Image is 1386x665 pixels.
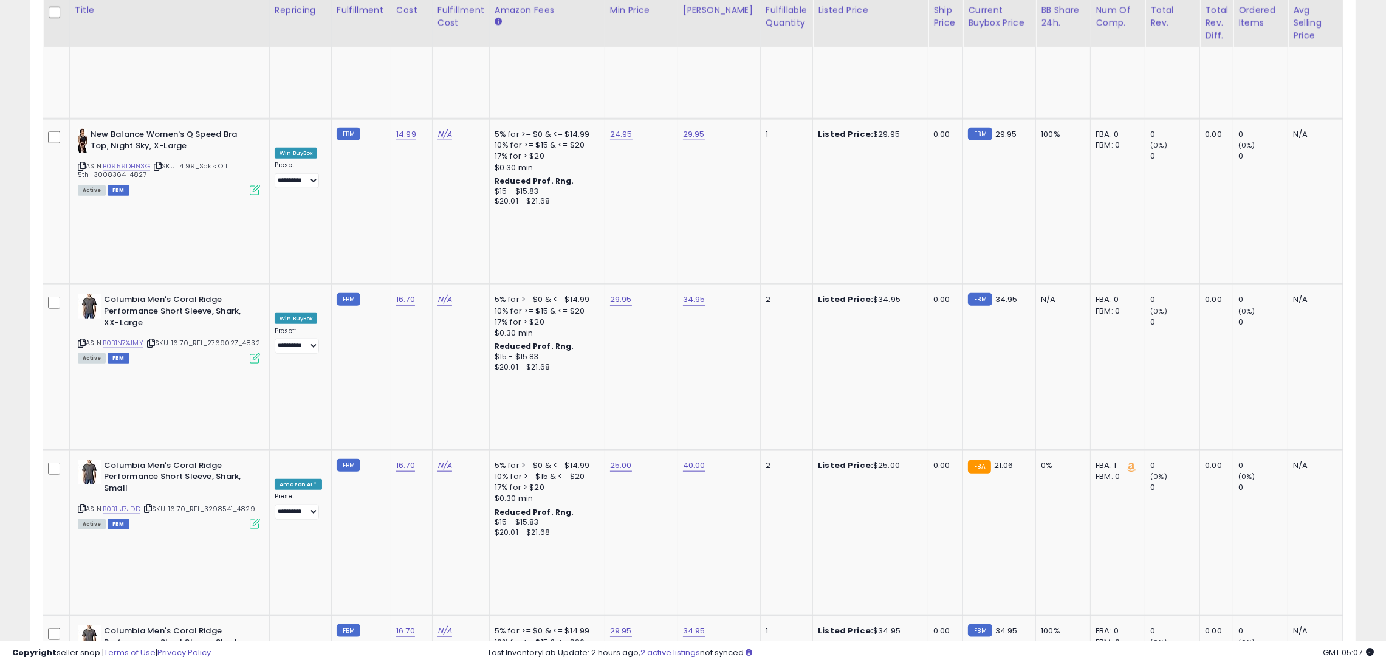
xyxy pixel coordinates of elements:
div: 1 [766,129,803,140]
div: ASIN: [78,460,260,528]
b: Listed Price: [818,460,873,471]
a: 29.95 [610,294,632,306]
div: Min Price [610,4,673,17]
img: 41mATyVn0qL._SL40_.jpg [78,294,101,319]
b: Listed Price: [818,294,873,305]
a: 16.70 [396,460,415,472]
div: $20.01 - $21.68 [495,528,595,538]
div: ASIN: [78,294,260,362]
a: 2 active listings [640,647,700,658]
div: Avg Selling Price [1293,4,1337,43]
div: 17% for > $20 [495,482,595,493]
a: N/A [437,460,452,472]
div: 5% for >= $0 & <= $14.99 [495,129,595,140]
div: 5% for >= $0 & <= $14.99 [495,625,595,636]
div: Listed Price [818,4,923,17]
div: 0 [1238,317,1288,328]
span: All listings currently available for purchase on Amazon [78,185,106,196]
a: B0B1N7XJMY [103,338,143,348]
div: 0% [1041,460,1081,471]
div: 2 [766,460,803,471]
div: Win BuyBox [275,313,318,324]
a: 24.95 [610,128,633,140]
div: 0 [1238,294,1288,305]
span: 34.95 [995,294,1018,305]
img: 31ICercx5WL._SL40_.jpg [78,129,87,153]
div: FBM: 0 [1096,471,1136,482]
div: $15 - $15.83 [495,352,595,362]
div: 0 [1150,482,1199,493]
div: 5% for >= $0 & <= $14.99 [495,460,595,471]
a: Privacy Policy [157,647,211,658]
b: Columbia Men's Coral Ridge Performance Short Sleeve, Shark, Medium [104,625,252,663]
small: (0%) [1238,306,1255,316]
div: Current Buybox Price [968,4,1031,30]
div: Total Rev. Diff. [1205,4,1228,43]
b: Columbia Men's Coral Ridge Performance Short Sleeve, Shark, XX-Large [104,294,252,331]
span: 29.95 [995,128,1017,140]
span: All listings currently available for purchase on Amazon [78,519,106,529]
small: FBM [968,624,992,637]
div: 0 [1238,625,1288,636]
div: 2 [766,294,803,305]
div: 0.00 [933,460,953,471]
b: Listed Price: [818,128,873,140]
small: FBM [337,459,360,472]
div: Fulfillment [337,4,386,17]
small: FBM [968,293,992,306]
div: Total Rev. [1150,4,1195,30]
div: FBM: 0 [1096,140,1136,151]
span: 2025-08-13 05:07 GMT [1323,647,1374,658]
a: 14.99 [396,128,416,140]
a: Terms of Use [104,647,156,658]
div: 17% for > $20 [495,151,595,162]
div: 0 [1238,482,1288,493]
div: Win BuyBox [275,148,318,159]
b: New Balance Women's Q Speed Bra Top, Night Sky, X-Large [91,129,238,154]
div: 0 [1150,317,1199,328]
div: 0 [1150,460,1199,471]
div: 0 [1238,460,1288,471]
span: | SKU: 16.70_REI_2769027_4832 [145,338,260,348]
div: N/A [1041,294,1081,305]
div: 0.00 [1205,294,1224,305]
div: N/A [1293,460,1333,471]
div: Preset: [275,492,322,520]
div: 0.00 [933,129,953,140]
small: FBM [337,128,360,140]
span: | SKU: 16.70_REI_3298541_4829 [142,504,255,514]
div: Last InventoryLab Update: 2 hours ago, not synced. [489,647,1374,659]
div: 0 [1150,625,1199,636]
div: 0 [1238,129,1288,140]
div: 0 [1238,151,1288,162]
div: $20.01 - $21.68 [495,196,595,207]
div: 0.00 [933,294,953,305]
span: 21.06 [994,460,1014,471]
div: $25.00 [818,460,919,471]
span: 34.95 [995,625,1018,636]
span: FBM [108,185,129,196]
div: Ship Price [933,4,958,30]
a: 29.95 [610,625,632,637]
a: 40.00 [683,460,705,472]
div: Amazon AI * [275,479,322,490]
div: 1 [766,625,803,636]
div: ASIN: [78,129,260,194]
a: 16.70 [396,625,415,637]
a: 34.95 [683,625,705,637]
div: $0.30 min [495,162,595,173]
img: 41mATyVn0qL._SL40_.jpg [78,460,101,484]
div: 0.00 [933,625,953,636]
div: 100% [1041,625,1081,636]
div: Title [75,4,264,17]
div: 100% [1041,129,1081,140]
div: 0 [1150,294,1199,305]
div: N/A [1293,129,1333,140]
b: Columbia Men's Coral Ridge Performance Short Sleeve, Shark, Small [104,460,252,497]
small: (0%) [1238,472,1255,481]
a: 16.70 [396,294,415,306]
div: $34.95 [818,625,919,636]
div: 0 [1150,129,1199,140]
div: $20.01 - $21.68 [495,362,595,373]
small: (0%) [1150,472,1167,481]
